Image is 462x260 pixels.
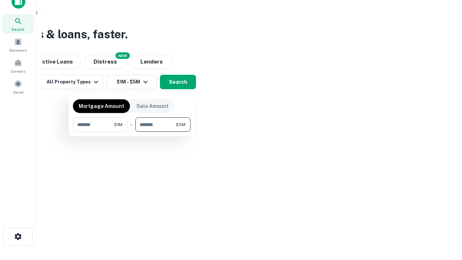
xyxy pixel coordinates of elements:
[426,202,462,237] iframe: Chat Widget
[79,102,124,110] p: Mortgage Amount
[176,121,186,128] span: $5M
[136,102,169,110] p: Sale Amount
[130,117,132,132] div: -
[114,121,122,128] span: $1M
